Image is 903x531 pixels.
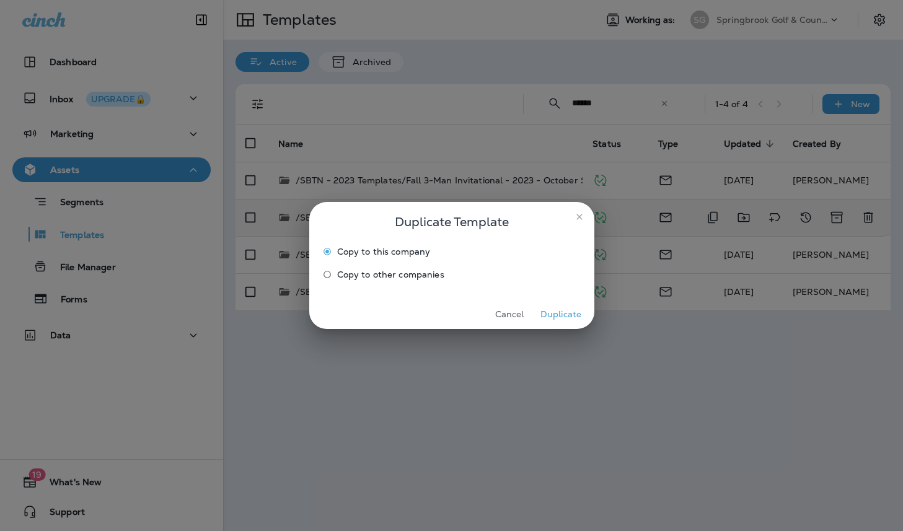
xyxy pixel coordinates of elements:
button: close [570,207,589,227]
button: Duplicate [538,305,584,324]
span: Copy to other companies [337,270,444,279]
button: Cancel [487,305,533,324]
span: Copy to this company [337,247,431,257]
span: Duplicate Template [395,212,509,232]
